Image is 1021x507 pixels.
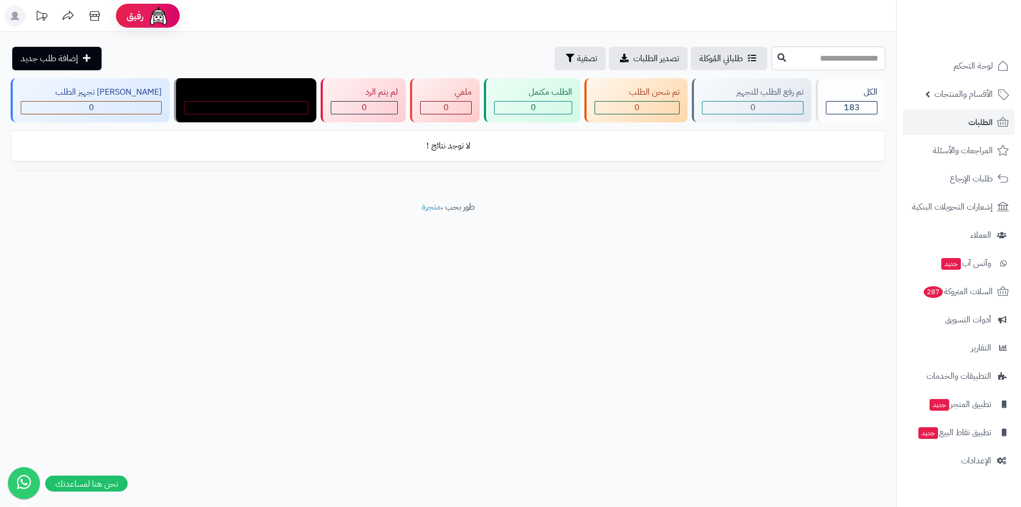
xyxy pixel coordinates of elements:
[917,425,991,440] span: تطبيق نقاط البيع
[21,52,78,65] span: إضافة طلب جديد
[12,47,102,70] a: إضافة طلب جديد
[244,101,249,114] span: 0
[903,138,1015,163] a: المراجعات والأسئلة
[531,101,536,114] span: 0
[903,307,1015,333] a: أدوات التسويق
[89,101,94,114] span: 0
[443,101,449,114] span: 0
[331,86,398,98] div: لم يتم الرد
[826,86,877,98] div: الكل
[903,251,1015,276] a: وآتس آبجديد
[903,166,1015,192] a: طلبات الإرجاع
[926,369,991,384] span: التطبيقات والخدمات
[634,101,640,114] span: 0
[934,87,993,102] span: الأقسام والمنتجات
[609,47,688,70] a: تصدير الطلبات
[21,102,161,114] div: 0
[494,86,572,98] div: الطلب مكتمل
[953,59,993,73] span: لوحة التحكم
[903,53,1015,79] a: لوحة التحكم
[903,420,1015,445] a: تطبيق نقاط البيعجديد
[690,78,814,122] a: تم رفع الطلب للتجهيز 0
[903,335,1015,361] a: التقارير
[912,200,993,214] span: إشعارات التحويلات البنكية
[362,101,367,114] span: 0
[950,171,993,186] span: طلبات الإرجاع
[577,52,597,65] span: تصفية
[940,256,991,271] span: وآتس آب
[903,194,1015,220] a: إشعارات التحويلات البنكية
[903,363,1015,389] a: التطبيقات والخدمات
[928,397,991,412] span: تطبيق المتجر
[941,258,961,270] span: جديد
[924,286,943,298] span: 287
[971,340,991,355] span: التقارير
[422,201,441,213] a: متجرة
[814,78,888,122] a: الكل183
[127,10,144,22] span: رفيق
[930,399,949,411] span: جديد
[903,110,1015,135] a: الطلبات
[555,47,606,70] button: تصفية
[582,78,690,122] a: تم شحن الطلب 0
[750,101,756,114] span: 0
[595,86,680,98] div: تم شحن الطلب
[11,131,885,161] td: لا توجد نتائج !
[961,453,991,468] span: الإعدادات
[903,392,1015,417] a: تطبيق المتجرجديد
[903,279,1015,304] a: السلات المتروكة287
[172,78,319,122] a: مندوب توصيل داخل الرياض 0
[185,102,308,114] div: 0
[148,5,169,27] img: ai-face.png
[9,78,172,122] a: [PERSON_NAME] تجهيز الطلب 0
[21,86,162,98] div: [PERSON_NAME] تجهيز الطلب
[968,115,993,130] span: الطلبات
[408,78,482,122] a: ملغي 0
[918,427,938,439] span: جديد
[184,86,308,98] div: مندوب توصيل داخل الرياض
[933,143,993,158] span: المراجعات والأسئلة
[970,228,991,243] span: العملاء
[28,5,55,29] a: تحديثات المنصة
[420,86,472,98] div: ملغي
[595,102,679,114] div: 0
[331,102,397,114] div: 0
[691,47,767,70] a: طلباتي المُوكلة
[844,101,860,114] span: 183
[702,86,804,98] div: تم رفع الطلب للتجهيز
[903,222,1015,248] a: العملاء
[482,78,582,122] a: الطلب مكتمل 0
[319,78,408,122] a: لم يتم الرد 0
[903,448,1015,473] a: الإعدادات
[421,102,471,114] div: 0
[699,52,743,65] span: طلباتي المُوكلة
[633,52,679,65] span: تصدير الطلبات
[495,102,572,114] div: 0
[923,284,993,299] span: السلات المتروكة
[945,312,991,327] span: أدوات التسويق
[702,102,803,114] div: 0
